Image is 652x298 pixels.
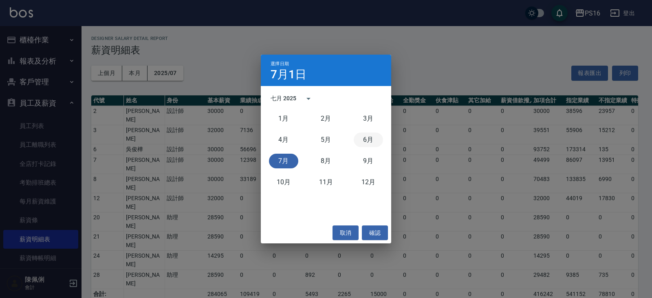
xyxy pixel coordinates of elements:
button: 十一月 [311,175,341,190]
button: 六月 [354,132,383,147]
button: 取消 [333,225,359,241]
h4: 7月1日 [271,70,306,79]
button: 四月 [269,132,298,147]
button: 九月 [354,154,383,168]
button: 八月 [311,154,341,168]
button: 確認 [362,225,388,241]
span: 選擇日期 [271,61,289,66]
button: 五月 [311,132,341,147]
div: 七月 2025 [271,94,296,103]
button: 十二月 [354,175,383,190]
button: calendar view is open, switch to year view [299,89,318,108]
button: 一月 [269,111,298,126]
button: 二月 [311,111,341,126]
button: 三月 [354,111,383,126]
button: 十月 [269,175,298,190]
button: 七月 [269,154,298,168]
